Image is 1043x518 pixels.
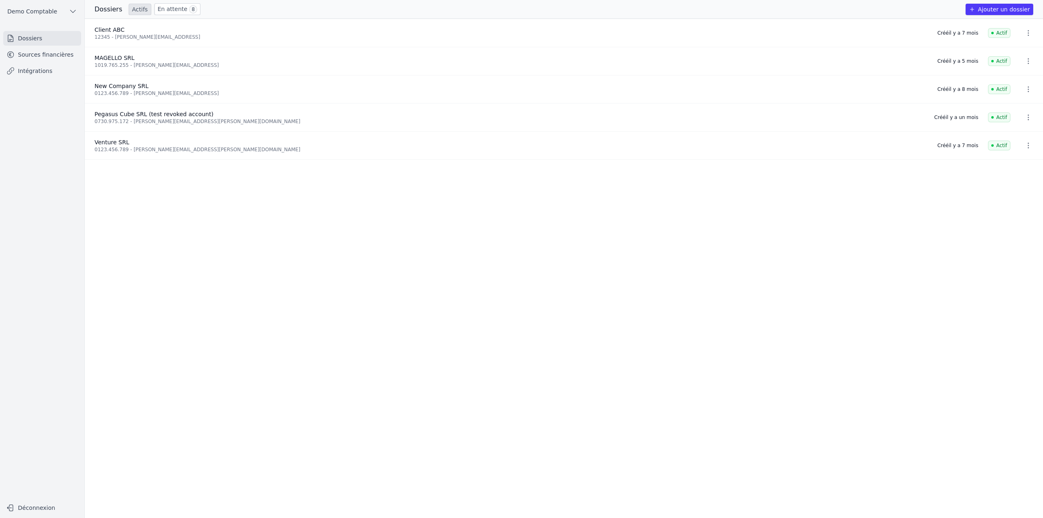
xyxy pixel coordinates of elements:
div: 0123.456.789 - [PERSON_NAME][EMAIL_ADDRESS][PERSON_NAME][DOMAIN_NAME] [95,146,928,153]
span: Client ABC [95,26,125,33]
span: Actif [988,112,1010,122]
span: Venture SRL [95,139,129,145]
span: Actif [988,84,1010,94]
a: Intégrations [3,64,81,78]
span: 8 [189,5,197,13]
div: Créé il y a un mois [934,114,978,121]
button: Demo Comptable [3,5,81,18]
div: 0123.456.789 - [PERSON_NAME][EMAIL_ADDRESS] [95,90,928,97]
h3: Dossiers [95,4,122,14]
button: Ajouter un dossier [966,4,1033,15]
span: MAGELLO SRL [95,55,134,61]
span: Actif [988,141,1010,150]
span: Actif [988,28,1010,38]
span: Actif [988,56,1010,66]
span: Pegasus Cube SRL (test revoked account) [95,111,213,117]
div: Créé il y a 7 mois [937,142,978,149]
span: Demo Comptable [7,7,57,15]
div: 12345 - [PERSON_NAME][EMAIL_ADDRESS] [95,34,928,40]
a: Sources financières [3,47,81,62]
div: Créé il y a 8 mois [937,86,978,93]
a: Actifs [129,4,151,15]
div: Créé il y a 5 mois [937,58,978,64]
a: En attente 8 [154,3,200,15]
a: Dossiers [3,31,81,46]
button: Déconnexion [3,501,81,514]
div: 1019.765.255 - [PERSON_NAME][EMAIL_ADDRESS] [95,62,928,68]
div: Créé il y a 7 mois [937,30,978,36]
div: 0730.975.172 - [PERSON_NAME][EMAIL_ADDRESS][PERSON_NAME][DOMAIN_NAME] [95,118,924,125]
span: New Company SRL [95,83,148,89]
